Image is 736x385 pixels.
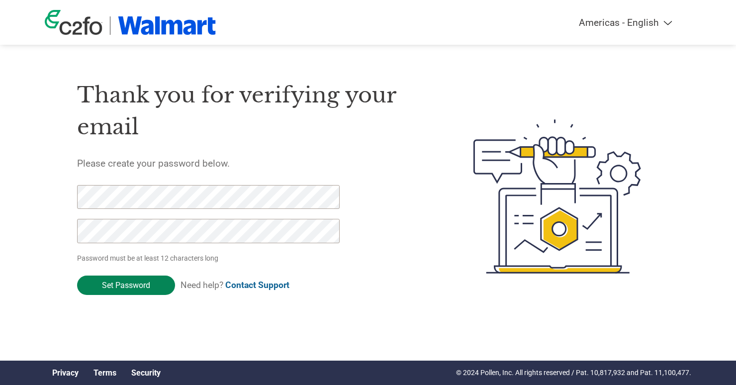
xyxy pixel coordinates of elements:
[456,65,659,328] img: create-password
[77,276,175,295] input: Set Password
[52,368,79,378] a: Privacy
[45,10,102,35] img: c2fo logo
[225,280,289,290] a: Contact Support
[456,368,691,378] p: © 2024 Pollen, Inc. All rights reserved / Pat. 10,817,932 and Pat. 11,100,477.
[77,158,426,169] h5: Please create your password below.
[118,16,216,35] img: Walmart
[131,368,161,378] a: Security
[77,79,426,143] h1: Thank you for verifying your email
[93,368,116,378] a: Terms
[181,280,289,290] span: Need help?
[77,253,343,264] p: Password must be at least 12 characters long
